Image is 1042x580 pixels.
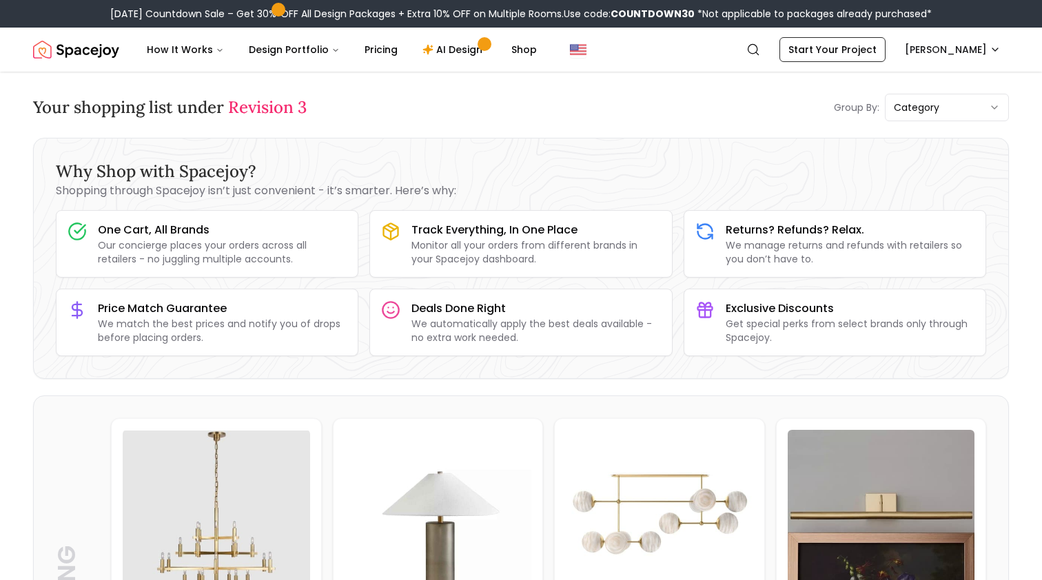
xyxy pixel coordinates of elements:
[33,36,119,63] img: Spacejoy Logo
[411,222,660,238] h3: Track Everything, In One Place
[354,36,409,63] a: Pricing
[726,300,974,317] h3: Exclusive Discounts
[98,317,347,344] p: We match the best prices and notify you of drops before placing orders.
[570,41,586,58] img: United States
[695,7,932,21] span: *Not applicable to packages already purchased*
[411,238,660,266] p: Monitor all your orders from different brands in your Spacejoy dashboard.
[411,36,498,63] a: AI Design
[98,222,347,238] h3: One Cart, All Brands
[611,7,695,21] b: COUNTDOWN30
[98,300,347,317] h3: Price Match Guarantee
[238,36,351,63] button: Design Portfolio
[136,36,548,63] nav: Main
[411,317,660,344] p: We automatically apply the best deals available - no extra work needed.
[726,222,974,238] h3: Returns? Refunds? Relax.
[779,37,886,62] a: Start Your Project
[834,101,879,114] p: Group By:
[33,28,1009,72] nav: Global
[33,36,119,63] a: Spacejoy
[500,36,548,63] a: Shop
[726,317,974,344] p: Get special perks from select brands only through Spacejoy.
[56,160,986,183] h3: Why Shop with Spacejoy?
[564,7,695,21] span: Use code:
[136,36,235,63] button: How It Works
[897,37,1009,62] button: [PERSON_NAME]
[110,7,932,21] div: [DATE] Countdown Sale – Get 30% OFF All Design Packages + Extra 10% OFF on Multiple Rooms.
[726,238,974,266] p: We manage returns and refunds with retailers so you don’t have to.
[98,238,347,266] p: Our concierge places your orders across all retailers - no juggling multiple accounts.
[228,96,307,118] span: Revision 3
[33,96,307,118] h3: Your shopping list under
[56,183,986,199] p: Shopping through Spacejoy isn’t just convenient - it’s smarter. Here’s why:
[411,300,660,317] h3: Deals Done Right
